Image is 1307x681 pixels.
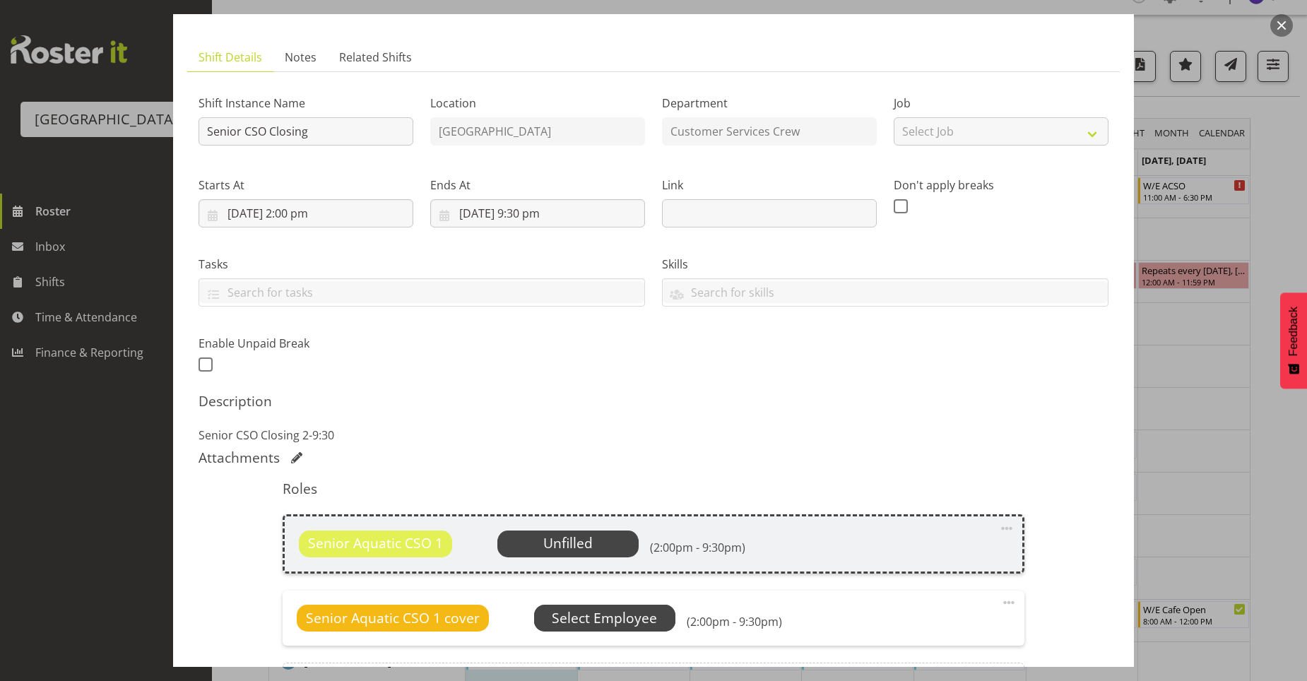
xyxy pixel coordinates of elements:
[662,256,1108,273] label: Skills
[199,177,413,194] label: Starts At
[285,49,317,66] span: Notes
[306,608,480,629] span: Senior Aquatic CSO 1 cover
[199,95,413,112] label: Shift Instance Name
[199,256,645,273] label: Tasks
[199,449,280,466] h5: Attachments
[199,199,413,227] input: Click to select...
[650,540,745,555] h6: (2:00pm - 9:30pm)
[199,427,1108,444] p: Senior CSO Closing 2-9:30
[1280,292,1307,389] button: Feedback - Show survey
[199,393,1108,410] h5: Description
[1287,307,1300,356] span: Feedback
[199,117,413,146] input: Shift Instance Name
[339,49,412,66] span: Related Shifts
[430,199,645,227] input: Click to select...
[430,177,645,194] label: Ends At
[663,281,1108,303] input: Search for skills
[662,177,877,194] label: Link
[199,335,413,352] label: Enable Unpaid Break
[894,177,1108,194] label: Don't apply breaks
[543,533,593,552] span: Unfilled
[430,95,645,112] label: Location
[687,615,782,629] h6: (2:00pm - 9:30pm)
[308,533,443,554] span: Senior Aquatic CSO 1
[283,480,1024,497] h5: Roles
[199,49,262,66] span: Shift Details
[199,281,644,303] input: Search for tasks
[894,95,1108,112] label: Job
[662,95,877,112] label: Department
[552,608,657,629] span: Select Employee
